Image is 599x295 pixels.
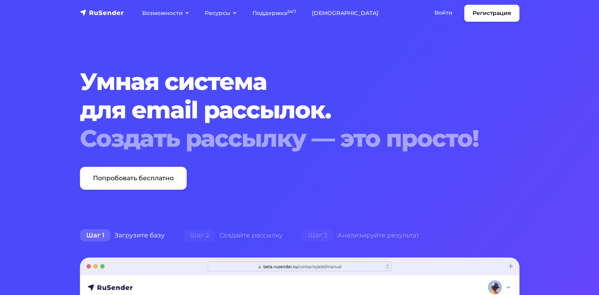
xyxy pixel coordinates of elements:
span: Шаг 3 [302,229,334,242]
sup: 24/7 [287,9,296,14]
div: Создать рассылку — это просто! [80,124,482,153]
a: Ресурсы [197,5,245,21]
div: Анализируйте результат [292,228,429,243]
img: RuSender [80,9,124,17]
a: [DEMOGRAPHIC_DATA] [304,5,386,21]
span: Шаг 1 [80,229,111,242]
a: Попробовать бесплатно [80,167,187,190]
a: Поддержка24/7 [245,5,304,21]
span: Шаг 2 [184,229,215,242]
div: Создайте рассылку [174,228,292,243]
div: Загрузите базу [70,228,174,243]
a: Возможности [134,5,197,21]
a: Регистрация [464,5,519,22]
h1: Умная система для email рассылок. [80,67,482,153]
a: Войти [427,5,460,21]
